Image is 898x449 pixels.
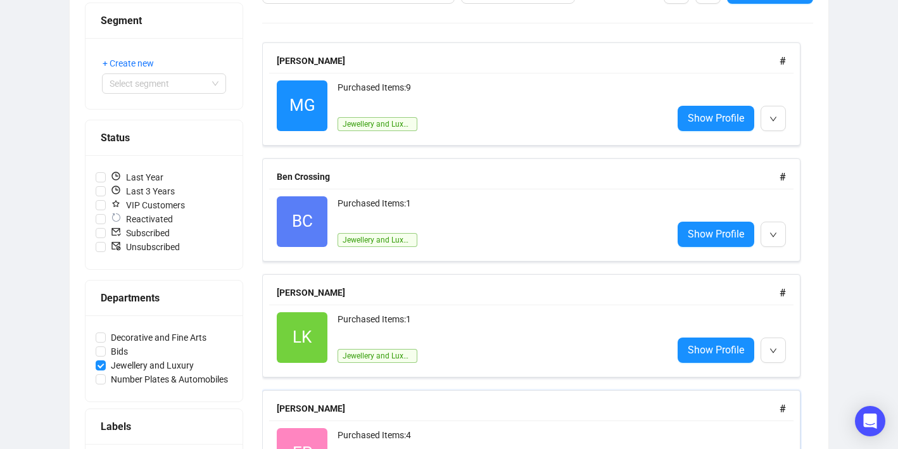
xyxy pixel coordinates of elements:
[338,312,662,338] div: Purchased Items: 1
[106,240,185,254] span: Unsubscribed
[106,170,168,184] span: Last Year
[780,403,786,415] span: #
[102,53,164,73] button: + Create new
[769,347,777,355] span: down
[338,80,662,106] div: Purchased Items: 9
[688,110,744,126] span: Show Profile
[101,290,227,306] div: Departments
[855,406,885,436] div: Open Intercom Messenger
[262,274,813,377] a: [PERSON_NAME]#LKPurchased Items:1Jewellery and LuxuryShow Profile
[106,198,190,212] span: VIP Customers
[101,13,227,28] div: Segment
[106,226,175,240] span: Subscribed
[277,286,780,300] div: [PERSON_NAME]
[292,208,313,234] span: BC
[106,358,199,372] span: Jewellery and Luxury
[688,342,744,358] span: Show Profile
[678,222,754,247] a: Show Profile
[262,42,813,146] a: [PERSON_NAME]#MGPurchased Items:9Jewellery and LuxuryShow Profile
[338,196,662,222] div: Purchased Items: 1
[106,184,180,198] span: Last 3 Years
[101,419,227,434] div: Labels
[769,231,777,239] span: down
[780,55,786,67] span: #
[780,171,786,183] span: #
[262,158,813,262] a: Ben Crossing#BCPurchased Items:1Jewellery and LuxuryShow Profile
[678,106,754,131] a: Show Profile
[678,338,754,363] a: Show Profile
[688,226,744,242] span: Show Profile
[289,92,315,118] span: MG
[277,170,780,184] div: Ben Crossing
[338,349,417,363] span: Jewellery and Luxury
[101,130,227,146] div: Status
[106,372,233,386] span: Number Plates & Automobiles
[293,324,312,350] span: LK
[103,56,154,70] span: + Create new
[277,54,780,68] div: [PERSON_NAME]
[338,117,417,131] span: Jewellery and Luxury
[106,345,133,358] span: Bids
[780,287,786,299] span: #
[277,402,780,415] div: [PERSON_NAME]
[769,115,777,123] span: down
[106,331,212,345] span: Decorative and Fine Arts
[338,233,417,247] span: Jewellery and Luxury
[106,212,178,226] span: Reactivated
